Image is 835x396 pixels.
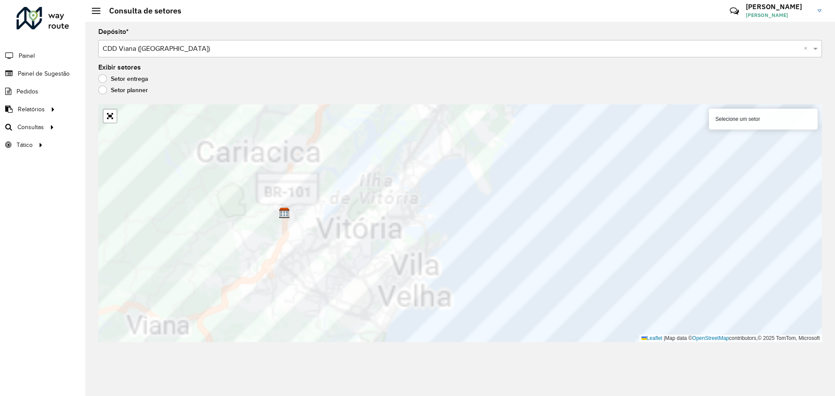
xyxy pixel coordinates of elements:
div: Selecione um setor [709,109,818,130]
span: Relatórios [18,105,45,114]
span: [PERSON_NAME] [746,11,811,19]
span: Consultas [17,123,44,132]
span: Painel de Sugestão [18,69,70,78]
label: Depósito [98,27,129,37]
label: Exibir setores [98,62,141,73]
span: Tático [17,140,33,150]
a: Contato Rápido [725,2,744,20]
a: Abrir mapa em tela cheia [104,110,117,123]
h3: [PERSON_NAME] [746,3,811,11]
a: Leaflet [641,335,662,341]
label: Setor planner [98,86,148,94]
a: OpenStreetMap [692,335,729,341]
div: Map data © contributors,© 2025 TomTom, Microsoft [639,335,822,342]
span: | [664,335,665,341]
span: Clear all [804,43,811,54]
h2: Consulta de setores [100,6,181,16]
label: Setor entrega [98,74,148,83]
span: Painel [19,51,35,60]
span: Pedidos [17,87,38,96]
